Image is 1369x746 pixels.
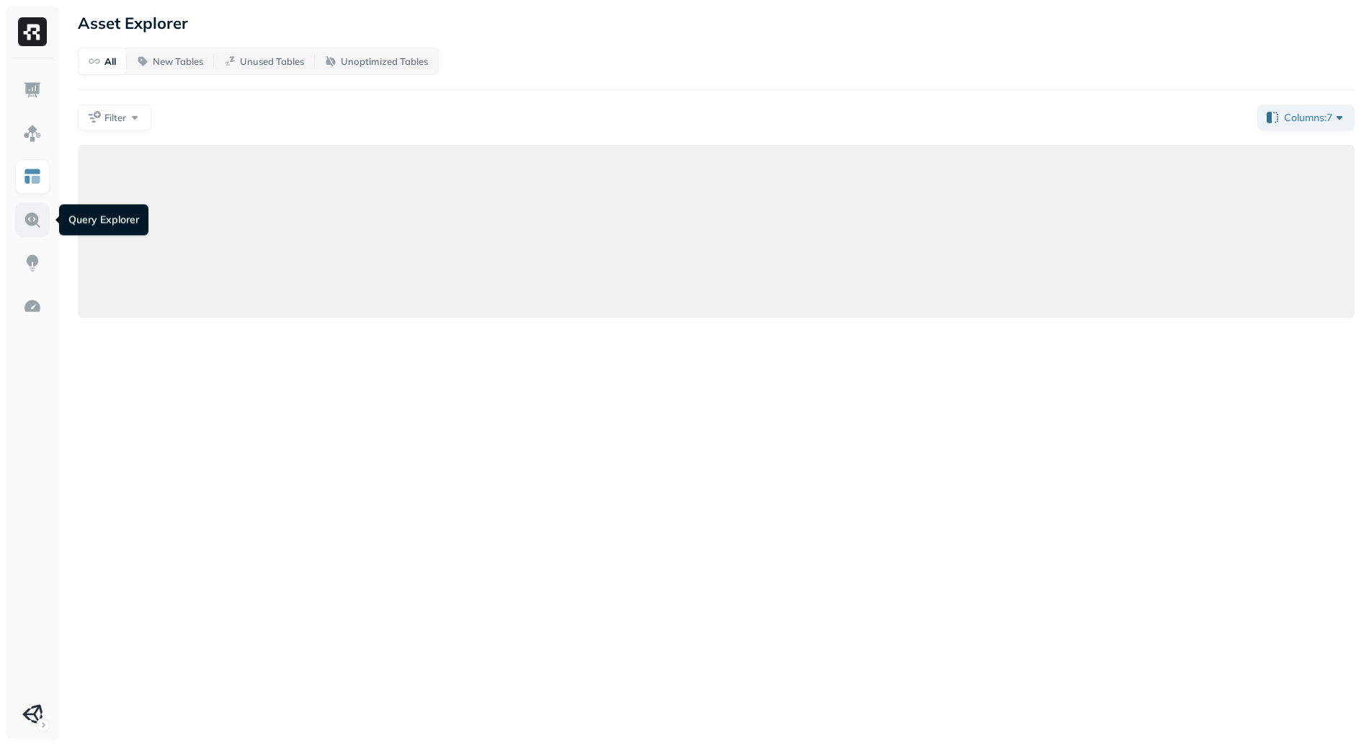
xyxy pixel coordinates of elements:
img: Ryft [18,17,47,46]
p: All [104,55,116,68]
p: Unused Tables [240,55,304,68]
button: Filter [78,105,151,130]
img: Dashboard [23,81,42,99]
span: Filter [104,111,126,125]
p: Unoptimized Tables [341,55,428,68]
p: New Tables [153,55,203,68]
img: Query Explorer [23,210,42,229]
img: Insights [23,254,42,272]
div: Query Explorer [59,205,148,236]
img: Asset Explorer [23,167,42,186]
img: Unity [22,704,43,724]
button: Columns:7 [1257,105,1355,130]
img: Optimization [23,297,42,316]
span: Columns: 7 [1284,110,1347,125]
p: Asset Explorer [78,13,188,33]
img: Assets [23,124,42,143]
